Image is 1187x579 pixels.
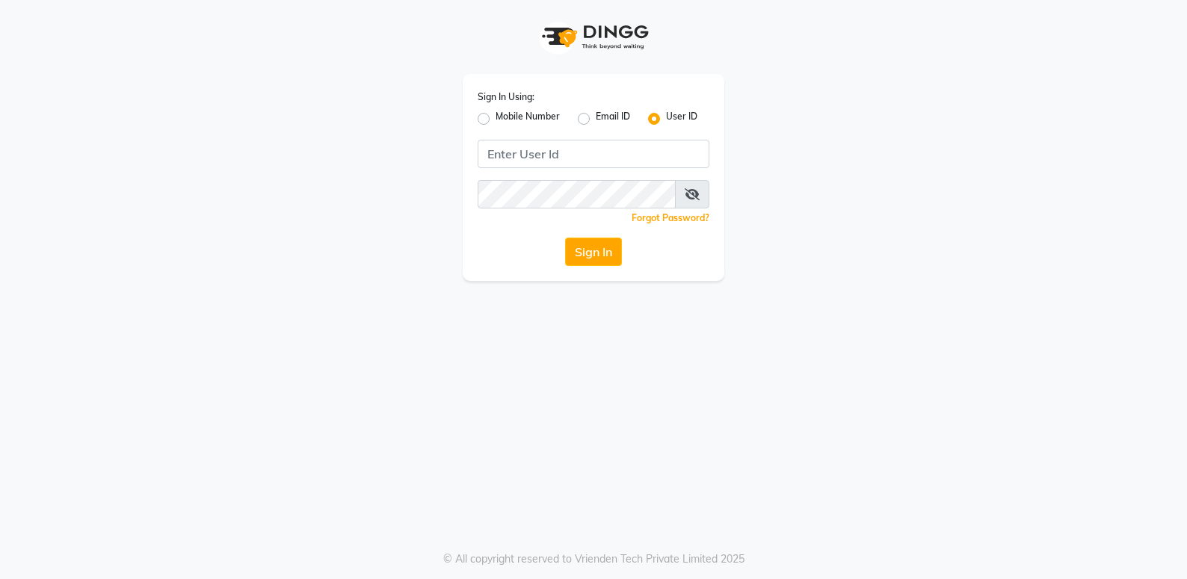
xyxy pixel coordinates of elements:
a: Forgot Password? [632,212,709,223]
input: Username [478,180,676,208]
img: logo1.svg [534,15,653,59]
button: Sign In [565,238,622,266]
label: User ID [666,110,697,128]
label: Mobile Number [496,110,560,128]
label: Email ID [596,110,630,128]
input: Username [478,140,709,168]
label: Sign In Using: [478,90,534,104]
